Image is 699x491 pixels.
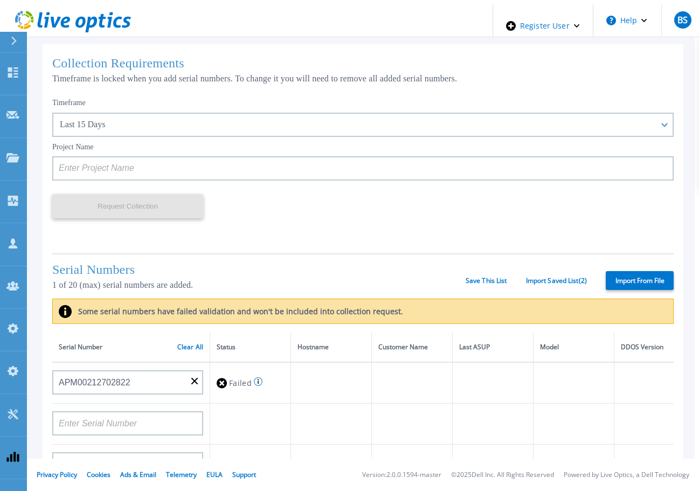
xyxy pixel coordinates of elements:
[291,333,372,362] th: Hostname
[166,470,197,479] a: Telemetry
[232,470,256,479] a: Support
[87,470,110,479] a: Cookies
[52,143,94,151] label: Project Name
[217,373,284,393] div: Failed
[453,333,534,362] th: Last ASUP
[52,99,86,107] label: Timeframe
[451,472,554,479] li: © 2025 Dell Inc. All Rights Reserved
[59,341,203,353] div: Serial Number
[526,277,587,285] a: Import Saved List ( 2 )
[52,370,203,395] input: Enter Serial Number
[52,411,203,435] input: Enter Serial Number
[177,343,203,351] a: Clear All
[52,262,466,277] h1: Serial Numbers
[52,452,203,476] input: Enter Serial Number
[534,333,614,362] th: Model
[466,277,507,285] a: Save This List
[52,194,203,218] button: Request Collection
[52,156,674,181] input: Enter Project Name
[52,280,466,290] p: 1 of 20 (max) serial numbers are added.
[614,333,695,362] th: DDOS Version
[210,333,291,362] th: Status
[606,271,674,290] label: Import From File
[60,120,654,129] div: Last 15 Days
[52,74,674,84] p: Timeframe is locked when you add serial numbers. To change it you will need to remove all added s...
[72,306,403,316] label: Some serial numbers have failed validation and won't be included into collection request.
[493,4,593,47] div: Register User
[120,470,156,479] a: Ads & Email
[372,333,453,362] th: Customer Name
[52,56,674,71] h1: Collection Requirements
[677,16,688,24] span: BS
[206,470,223,479] a: EULA
[564,472,689,479] li: Powered by Live Optics, a Dell Technology
[362,472,441,479] li: Version: 2.0.0.1594-master
[593,4,661,37] button: Help
[37,470,77,479] a: Privacy Policy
